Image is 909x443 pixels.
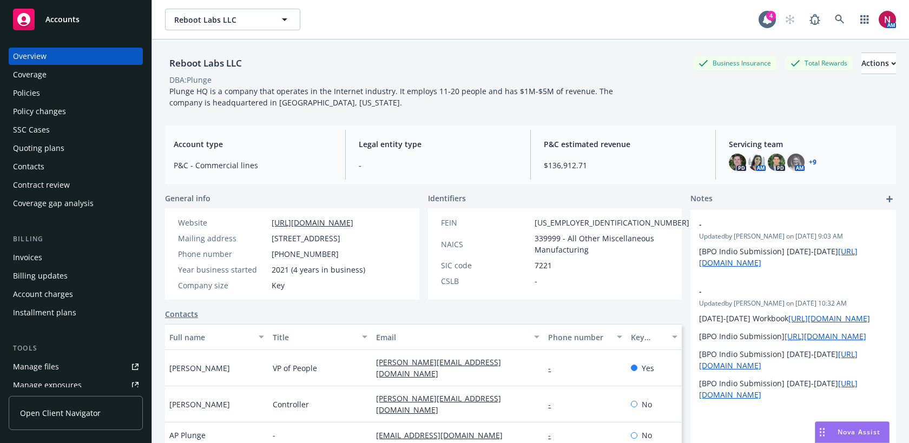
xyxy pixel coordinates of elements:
[13,304,76,321] div: Installment plans
[729,154,746,171] img: photo
[9,304,143,321] a: Installment plans
[169,362,230,374] span: [PERSON_NAME]
[9,66,143,83] a: Coverage
[9,195,143,212] a: Coverage gap analysis
[879,11,896,28] img: photo
[13,103,66,120] div: Policy changes
[861,52,896,74] button: Actions
[272,217,353,228] a: [URL][DOMAIN_NAME]
[169,86,615,108] span: Plunge HQ is a company that operates in the Internet industry. It employs 11-20 people and has $1...
[169,74,212,85] div: DBA: Plunge
[548,399,559,409] a: -
[359,138,517,150] span: Legal entity type
[693,56,776,70] div: Business Insurance
[273,429,275,441] span: -
[178,264,267,275] div: Year business started
[20,407,101,419] span: Open Client Navigator
[861,53,896,74] div: Actions
[854,9,875,30] a: Switch app
[9,4,143,35] a: Accounts
[699,232,887,241] span: Updated by [PERSON_NAME] on [DATE] 9:03 AM
[729,138,887,150] span: Servicing team
[548,363,559,373] a: -
[376,430,511,440] a: [EMAIL_ADDRESS][DOMAIN_NAME]
[535,275,537,287] span: -
[272,248,339,260] span: [PHONE_NUMBER]
[883,193,896,206] a: add
[690,277,896,409] div: -Updatedby [PERSON_NAME] on [DATE] 10:32 AM[DATE]-[DATE] Workbook[URL][DOMAIN_NAME][BPO Indio Sub...
[376,393,501,415] a: [PERSON_NAME][EMAIL_ADDRESS][DOMAIN_NAME]
[13,66,47,83] div: Coverage
[359,160,517,171] span: -
[690,210,896,277] div: -Updatedby [PERSON_NAME] on [DATE] 9:03 AM[BPO Indio Submission] [DATE]-[DATE][URL][DOMAIN_NAME]
[766,11,776,21] div: 4
[699,219,859,230] span: -
[785,56,853,70] div: Total Rewards
[13,48,47,65] div: Overview
[165,9,300,30] button: Reboot Labs LLC
[9,121,143,138] a: SSC Cases
[544,324,627,350] button: Phone number
[535,217,689,228] span: [US_EMPLOYER_IDENTIFICATION_NUMBER]
[178,217,267,228] div: Website
[13,286,73,303] div: Account charges
[441,275,530,287] div: CSLB
[13,249,42,266] div: Invoices
[9,376,143,394] a: Manage exposures
[9,358,143,375] a: Manage files
[165,193,210,204] span: General info
[174,138,332,150] span: Account type
[699,299,887,308] span: Updated by [PERSON_NAME] on [DATE] 10:32 AM
[9,234,143,244] div: Billing
[272,280,285,291] span: Key
[165,56,246,70] div: Reboot Labs LLC
[9,286,143,303] a: Account charges
[9,343,143,354] div: Tools
[548,430,559,440] a: -
[13,140,64,157] div: Quoting plans
[535,233,689,255] span: 339999 - All Other Miscellaneous Manufacturing
[804,9,826,30] a: Report a Bug
[748,154,766,171] img: photo
[9,176,143,194] a: Contract review
[548,332,610,343] div: Phone number
[9,48,143,65] a: Overview
[13,267,68,285] div: Billing updates
[699,348,887,371] p: [BPO Indio Submission] [DATE]-[DATE]
[787,154,805,171] img: photo
[809,159,816,166] a: +9
[178,280,267,291] div: Company size
[829,9,851,30] a: Search
[178,233,267,244] div: Mailing address
[273,399,309,410] span: Controller
[642,429,652,441] span: No
[174,14,268,25] span: Reboot Labs LLC
[268,324,372,350] button: Title
[441,239,530,250] div: NAICS
[699,286,859,297] span: -
[13,158,44,175] div: Contacts
[9,103,143,120] a: Policy changes
[642,362,654,374] span: Yes
[441,260,530,271] div: SIC code
[13,195,94,212] div: Coverage gap analysis
[699,246,887,268] p: [BPO Indio Submission] [DATE]-[DATE]
[699,378,887,400] p: [BPO Indio Submission] [DATE]-[DATE]
[165,308,198,320] a: Contacts
[627,324,682,350] button: Key contact
[376,357,501,379] a: [PERSON_NAME][EMAIL_ADDRESS][DOMAIN_NAME]
[376,332,528,343] div: Email
[544,138,702,150] span: P&C estimated revenue
[178,248,267,260] div: Phone number
[9,140,143,157] a: Quoting plans
[785,331,866,341] a: [URL][DOMAIN_NAME]
[13,358,59,375] div: Manage files
[273,362,317,374] span: VP of People
[13,176,70,194] div: Contract review
[441,217,530,228] div: FEIN
[13,121,50,138] div: SSC Cases
[815,422,829,442] div: Drag to move
[174,160,332,171] span: P&C - Commercial lines
[699,330,887,342] p: [BPO Indio Submission]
